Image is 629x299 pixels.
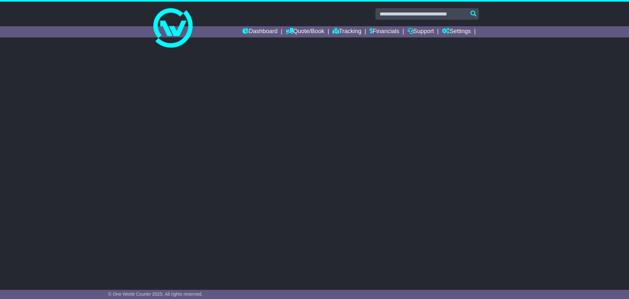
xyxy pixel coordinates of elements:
[286,26,324,37] a: Quote/Book
[370,26,399,37] a: Financials
[242,26,277,37] a: Dashboard
[442,26,471,37] a: Settings
[108,291,203,297] span: © One World Courier 2025. All rights reserved.
[408,26,434,37] a: Support
[333,26,361,37] a: Tracking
